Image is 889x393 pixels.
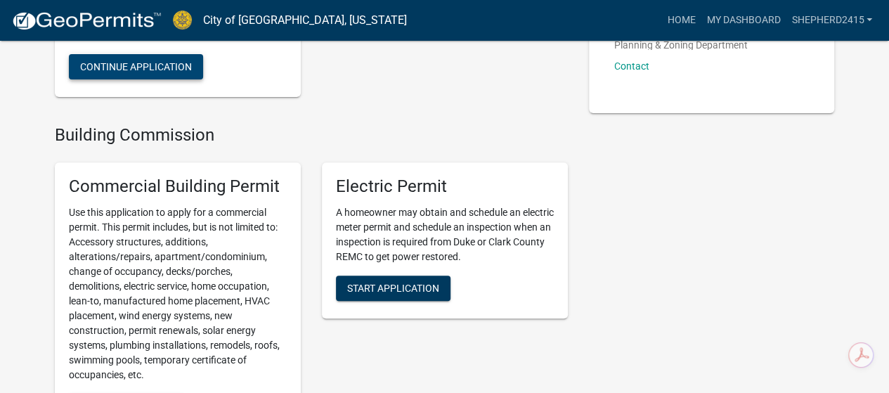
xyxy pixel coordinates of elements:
[69,205,287,382] p: Use this application to apply for a commercial permit. This permit includes, but is not limited t...
[661,7,701,34] a: Home
[173,11,192,30] img: City of Jeffersonville, Indiana
[786,7,878,34] a: Shepherd2415
[336,176,554,197] h5: Electric Permit
[336,276,450,301] button: Start Application
[614,40,748,50] p: Planning & Zoning Department
[203,8,407,32] a: City of [GEOGRAPHIC_DATA], [US_STATE]
[69,176,287,197] h5: Commercial Building Permit
[336,205,554,264] p: A homeowner may obtain and schedule an electric meter permit and schedule an inspection when an i...
[614,60,649,72] a: Contact
[347,283,439,294] span: Start Application
[55,125,568,146] h4: Building Commission
[69,54,203,79] button: Continue Application
[701,7,786,34] a: My Dashboard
